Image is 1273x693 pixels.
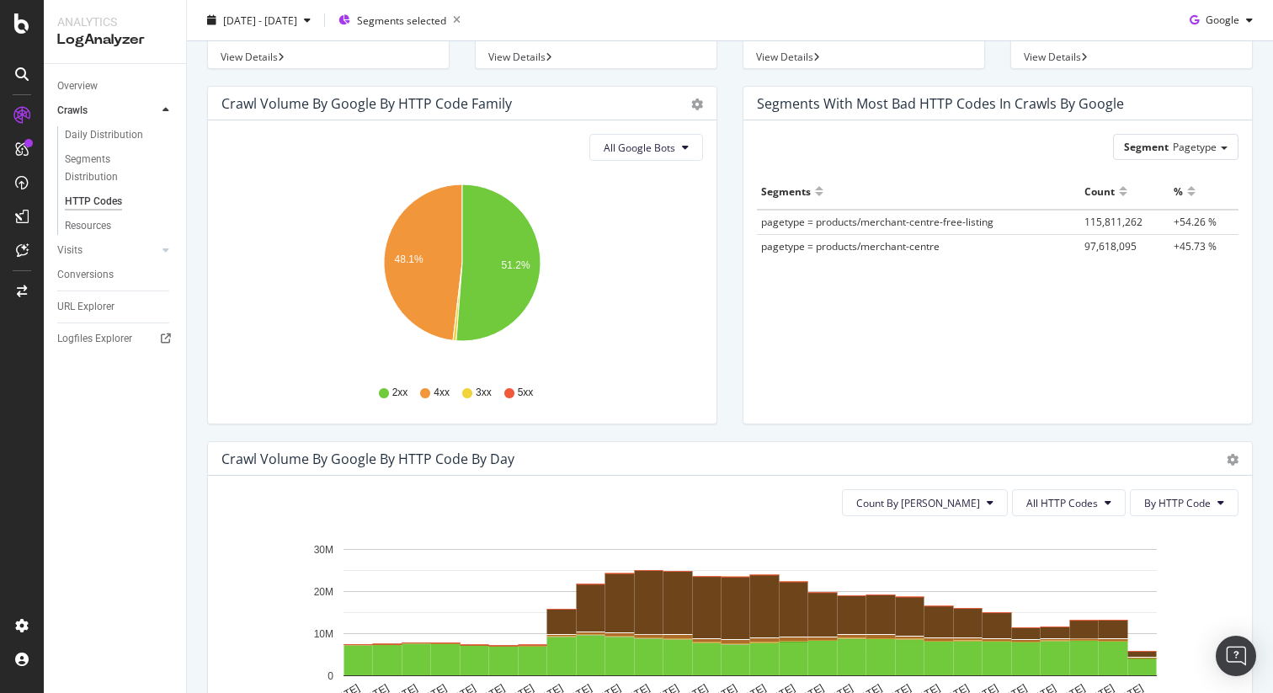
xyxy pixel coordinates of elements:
div: LogAnalyzer [57,30,173,50]
div: Segments [761,178,811,205]
button: By HTTP Code [1130,489,1238,516]
div: HTTP Codes [65,193,122,211]
svg: A chart. [221,174,703,370]
text: 20M [314,586,333,598]
div: Visits [57,242,83,259]
div: Count [1084,178,1115,205]
span: 3xx [476,386,492,400]
button: Count By [PERSON_NAME] [842,489,1008,516]
span: View Details [1024,50,1081,64]
text: 30M [314,544,333,556]
a: Segments Distribution [65,151,174,186]
text: 48.1% [395,254,423,266]
span: Count By Day [856,496,980,510]
a: HTTP Codes [65,193,174,211]
span: 5xx [518,386,534,400]
span: 97,618,095 [1084,239,1137,253]
div: Segments with most bad HTTP codes in Crawls by google [757,95,1124,112]
a: Daily Distribution [65,126,174,144]
div: % [1174,178,1183,205]
span: pagetype = products/merchant-centre [761,239,940,253]
span: By HTTP Code [1144,496,1211,510]
a: URL Explorer [57,298,174,316]
span: 115,811,262 [1084,215,1143,229]
a: Conversions [57,266,174,284]
a: Overview [57,77,174,95]
a: Logfiles Explorer [57,330,174,348]
div: Resources [65,217,111,235]
span: pagetype = products/merchant-centre-free-listing [761,215,993,229]
span: [DATE] - [DATE] [223,13,297,27]
span: 2xx [392,386,408,400]
span: 4xx [434,386,450,400]
a: Visits [57,242,157,259]
button: Segments selected [332,7,467,34]
a: Resources [65,217,174,235]
span: View Details [221,50,278,64]
div: Analytics [57,13,173,30]
div: gear [691,99,703,110]
div: Crawl Volume by google by HTTP Code Family [221,95,512,112]
button: [DATE] - [DATE] [200,7,317,34]
a: Crawls [57,102,157,120]
div: URL Explorer [57,298,115,316]
button: Google [1183,7,1260,34]
span: All Google Bots [604,141,675,155]
div: gear [1227,454,1238,466]
div: Crawls [57,102,88,120]
span: View Details [488,50,546,64]
span: Segment [1124,140,1169,154]
div: Logfiles Explorer [57,330,132,348]
span: +54.26 % [1174,215,1217,229]
div: Segments Distribution [65,151,158,186]
div: Daily Distribution [65,126,143,144]
button: All Google Bots [589,134,703,161]
span: +45.73 % [1174,239,1217,253]
div: Conversions [57,266,114,284]
text: 0 [328,670,333,682]
span: Pagetype [1173,140,1217,154]
div: Overview [57,77,98,95]
span: All HTTP Codes [1026,496,1098,510]
span: Segments selected [357,13,446,27]
button: All HTTP Codes [1012,489,1126,516]
span: Google [1206,13,1239,27]
span: View Details [756,50,813,64]
div: Crawl Volume by google by HTTP Code by Day [221,450,514,467]
text: 51.2% [502,259,530,271]
text: 10M [314,628,333,640]
div: Open Intercom Messenger [1216,636,1256,676]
